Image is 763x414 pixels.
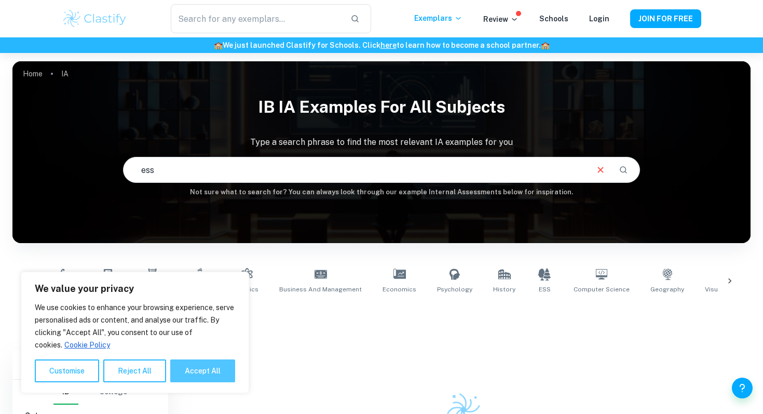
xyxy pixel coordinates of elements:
span: 🏫 [214,41,223,49]
button: JOIN FOR FREE [630,9,701,28]
span: ESS [539,285,551,294]
span: 🏫 [541,41,550,49]
h1: IB IA examples for all subjects [12,90,751,124]
a: Schools [539,15,568,23]
button: Customise [35,359,99,382]
p: We use cookies to enhance your browsing experience, serve personalised ads or content, and analys... [35,301,235,351]
p: Type a search phrase to find the most relevant IA examples for you [12,136,751,149]
span: Computer Science [574,285,630,294]
button: Help and Feedback [732,378,753,398]
input: Search for any exemplars... [171,4,342,33]
h6: We just launched Clastify for Schools. Click to learn how to become a school partner. [2,39,761,51]
button: Accept All [170,359,235,382]
span: Business and Management [279,285,362,294]
span: Psychology [437,285,472,294]
input: E.g. player arrangements, enthalpy of combustion, analysis of a big city... [124,155,586,184]
a: here [380,41,397,49]
button: Reject All [103,359,166,382]
span: History [493,285,515,294]
img: Clastify logo [62,8,128,29]
p: Review [483,14,519,25]
div: We value your privacy [21,272,249,393]
p: IA [61,68,69,79]
span: Geography [650,285,684,294]
a: Home [23,66,43,81]
p: Exemplars [414,12,462,24]
a: Login [589,15,609,23]
h6: Not sure what to search for? You can always look through our example Internal Assessments below f... [12,187,751,197]
h1: All IAs related to: [49,306,714,325]
span: Economics [383,285,416,294]
button: Search [615,161,632,179]
button: Clear [591,160,610,180]
h6: Filter exemplars [12,350,168,379]
p: We value your privacy [35,283,235,295]
a: Cookie Policy [64,340,111,350]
